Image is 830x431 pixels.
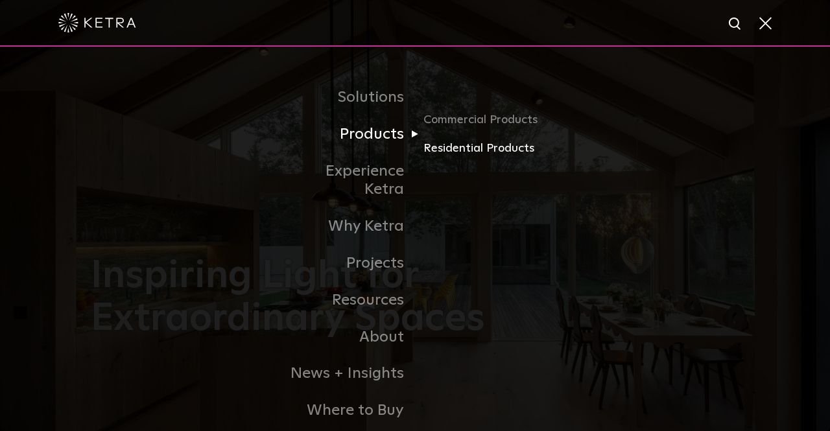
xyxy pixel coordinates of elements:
a: Resources [282,282,415,319]
a: Residential Products [423,139,548,158]
img: ketra-logo-2019-white [58,13,136,32]
a: Products [282,116,415,153]
a: News + Insights [282,355,415,392]
a: About [282,319,415,356]
a: Solutions [282,79,415,116]
div: Navigation Menu [282,79,548,429]
a: Experience Ketra [282,153,415,209]
a: Projects [282,245,415,282]
a: Why Ketra [282,208,415,245]
a: Where to Buy [282,392,415,429]
img: search icon [728,16,744,32]
a: Commercial Products [423,111,548,139]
